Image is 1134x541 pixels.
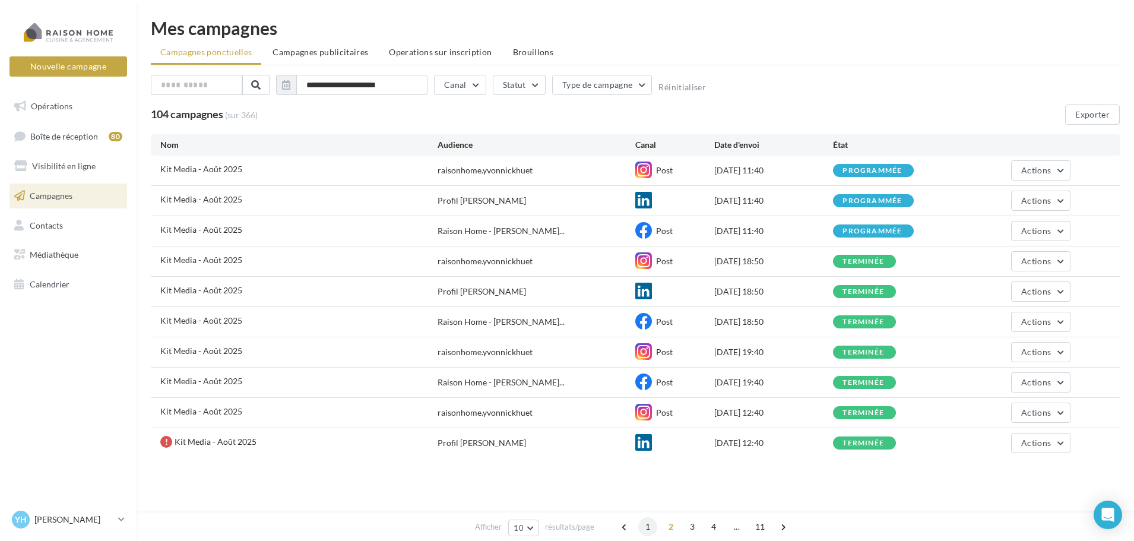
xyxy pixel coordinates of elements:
span: Post [656,347,673,357]
span: Kit Media - Août 2025 [160,315,242,325]
div: Open Intercom Messenger [1094,501,1122,529]
span: 3 [683,517,702,536]
span: Brouillons [513,47,554,57]
span: Actions [1021,256,1051,266]
a: Boîte de réception80 [7,124,129,149]
span: Calendrier [30,279,69,289]
div: Profil [PERSON_NAME] [438,286,526,298]
span: Actions [1021,377,1051,387]
span: Campagnes publicitaires [273,47,368,57]
span: Post [656,377,673,387]
button: Actions [1011,312,1070,332]
button: Canal [434,75,486,95]
span: Campagnes [30,191,72,201]
span: Post [656,226,673,236]
div: programmée [842,167,902,175]
button: Nouvelle campagne [9,56,127,77]
a: Calendrier [7,272,129,297]
div: raisonhome.yvonnickhuet [438,164,533,176]
button: Statut [493,75,546,95]
span: Kit Media - Août 2025 [160,346,242,356]
div: terminée [842,318,884,326]
div: Date d'envoi [714,139,833,151]
div: [DATE] 11:40 [714,195,833,207]
button: Exporter [1065,105,1120,125]
span: Actions [1021,286,1051,296]
a: Opérations [7,94,129,119]
span: Actions [1021,317,1051,327]
button: Type de campagne [552,75,652,95]
span: Kit Media - Août 2025 [160,255,242,265]
button: Actions [1011,251,1070,271]
a: Médiathèque [7,242,129,267]
span: Opérations [31,101,72,111]
p: [PERSON_NAME] [34,514,113,526]
span: Médiathèque [30,249,78,260]
div: Profil [PERSON_NAME] [438,195,526,207]
div: terminée [842,258,884,265]
button: Actions [1011,191,1070,211]
div: 80 [109,132,122,141]
button: Actions [1011,433,1070,453]
span: Post [656,165,673,175]
span: Kit Media - Août 2025 [160,164,242,174]
span: (sur 366) [225,109,258,121]
div: [DATE] 18:50 [714,255,833,267]
a: YH [PERSON_NAME] [9,508,127,531]
span: 11 [750,517,770,536]
span: Post [656,256,673,266]
span: ... [727,517,746,536]
span: Actions [1021,347,1051,357]
span: Kit Media - Août 2025 [160,224,242,235]
span: 104 campagnes [151,107,223,121]
button: Actions [1011,160,1070,181]
button: Actions [1011,403,1070,423]
span: Raison Home - [PERSON_NAME]... [438,225,565,237]
span: Kit Media - Août 2025 [160,285,242,295]
span: Actions [1021,407,1051,417]
div: État [833,139,952,151]
button: Actions [1011,342,1070,362]
a: Contacts [7,213,129,238]
span: YH [15,514,27,526]
button: 10 [508,520,539,536]
div: terminée [842,349,884,356]
div: Canal [635,139,714,151]
div: [DATE] 12:40 [714,437,833,449]
span: Kit Media - Août 2025 [160,376,242,386]
span: résultats/page [545,521,594,533]
span: Post [656,407,673,417]
span: Actions [1021,165,1051,175]
a: Visibilité en ligne [7,154,129,179]
div: terminée [842,379,884,387]
span: Visibilité en ligne [32,161,96,171]
div: terminée [842,288,884,296]
div: [DATE] 19:40 [714,346,833,358]
span: Actions [1021,438,1051,448]
span: 4 [704,517,723,536]
span: Actions [1021,195,1051,205]
span: Kit Media - Août 2025 [160,406,242,416]
div: Nom [160,139,438,151]
div: [DATE] 11:40 [714,164,833,176]
div: [DATE] 18:50 [714,316,833,328]
button: Réinitialiser [658,83,706,92]
span: 1 [638,517,657,536]
span: Raison Home - [PERSON_NAME]... [438,377,565,388]
div: Profil [PERSON_NAME] [438,437,526,449]
div: terminée [842,439,884,447]
span: Post [656,317,673,327]
button: Actions [1011,281,1070,302]
span: Kit Media - Août 2025 [160,194,242,204]
span: Actions [1021,226,1051,236]
span: Operations sur inscription [389,47,492,57]
div: [DATE] 11:40 [714,225,833,237]
div: programmée [842,227,902,235]
div: raisonhome.yvonnickhuet [438,407,533,419]
div: Audience [438,139,635,151]
a: Campagnes [7,184,129,208]
div: [DATE] 19:40 [714,377,833,388]
span: Raison Home - [PERSON_NAME]... [438,316,565,328]
button: Actions [1011,221,1070,241]
span: 10 [514,523,524,533]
